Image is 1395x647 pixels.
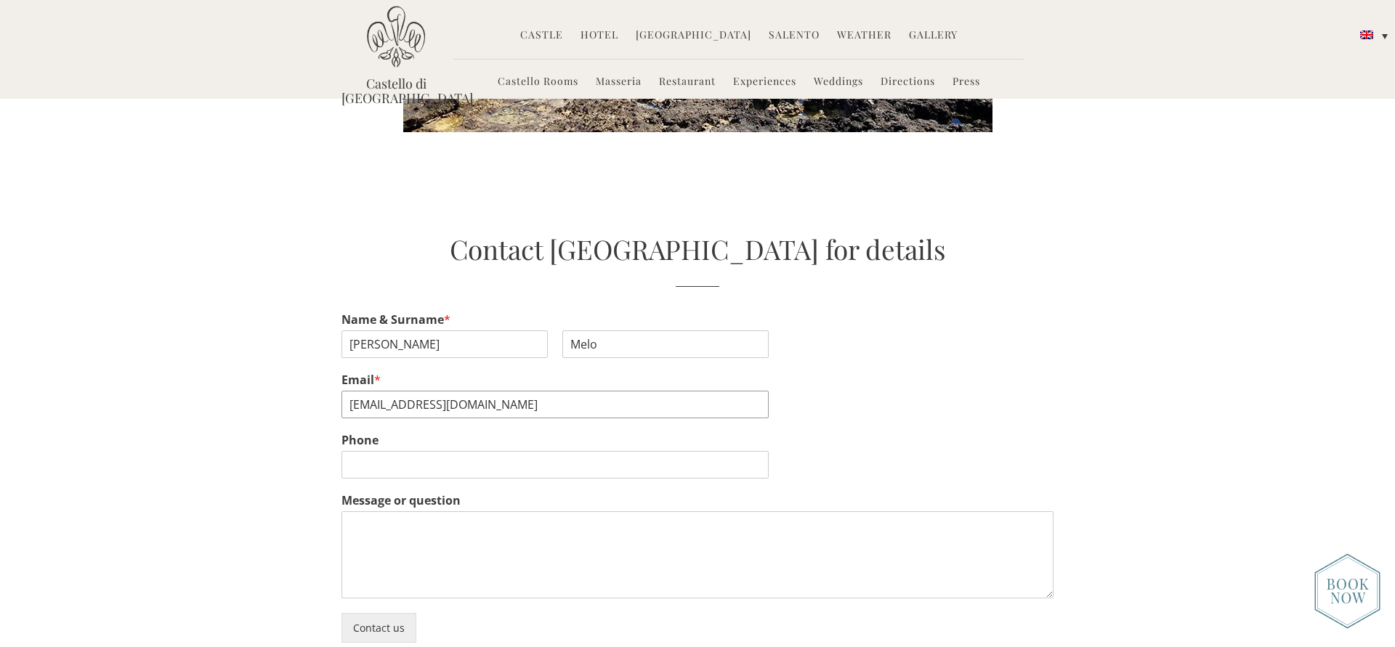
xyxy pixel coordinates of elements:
a: Hotel [581,28,618,44]
input: Name [341,330,548,358]
img: new-booknow.png [1314,553,1380,629]
a: Weather [837,28,891,44]
a: Salento [769,28,820,44]
a: Weddings [814,74,863,91]
h2: Contact [GEOGRAPHIC_DATA] for details [341,230,1054,288]
a: Experiences [733,74,796,91]
img: Castello di Ugento [367,6,425,68]
label: Name & Surname [341,312,1054,327]
a: Masseria [596,74,642,91]
label: Email [341,373,1054,388]
input: Surname [562,330,769,358]
a: Restaurant [659,74,716,91]
a: Castle [520,28,563,44]
a: Directions [881,74,935,91]
a: [GEOGRAPHIC_DATA] [636,28,751,44]
a: Castello di [GEOGRAPHIC_DATA] [341,76,450,105]
a: Press [953,74,980,91]
button: Contact us [341,613,416,643]
label: Phone [341,433,1054,448]
a: Gallery [909,28,958,44]
img: English [1360,30,1373,39]
a: Castello Rooms [498,74,578,91]
label: Message or question [341,493,1054,508]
